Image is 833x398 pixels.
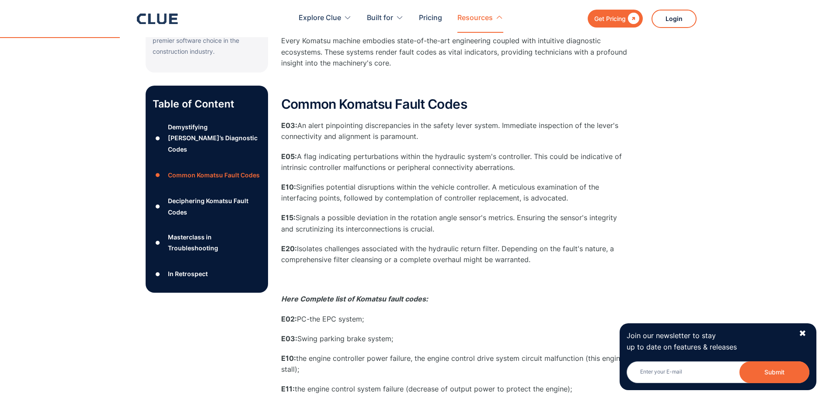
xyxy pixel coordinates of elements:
[168,195,261,217] div: Deciphering Komatsu Fault Codes
[627,330,791,352] p: Join our newsletter to stay up to date on features & releases
[799,328,806,339] div: ✖
[281,294,428,303] em: Here Complete list of Komatsu fault codes:
[153,97,261,111] p: Table of Content
[153,132,163,145] div: ●
[153,267,163,280] div: ●
[281,243,631,265] p: Isolates challenges associated with the hydraulic return filter. Depending on the fault's nature,...
[281,274,631,285] p: ‍
[281,314,631,325] p: PC-the EPC system;
[168,268,208,279] div: In Retrospect
[281,182,631,204] p: Signifies potential disruptions within the vehicle controller. A meticulous examination of the in...
[281,97,631,111] h2: Common Komatsu Fault Codes
[281,151,631,173] p: A flag indicating perturbations within the hydraulic system's controller. This could be indicativ...
[153,200,163,213] div: ●
[457,4,503,32] div: Resources
[299,4,341,32] div: Explore Clue
[457,4,493,32] div: Resources
[153,195,261,217] a: ●Deciphering Komatsu Fault Codes
[281,152,297,161] strong: E05:
[281,35,631,69] p: Every Komatsu machine embodies state-of-the-art engineering coupled with intuitive diagnostic eco...
[281,213,296,222] strong: E15:
[299,4,352,32] div: Explore Clue
[281,183,296,191] strong: E10:
[281,334,297,343] strong: E03:
[281,212,631,234] p: Signals a possible deviation in the rotation angle sensor's metrics. Ensuring the sensor's integr...
[168,232,261,253] div: Masterclass in Troubleshooting
[153,236,163,249] div: ●
[153,169,163,182] div: ●
[281,384,295,393] strong: E11:
[626,13,639,24] div: 
[588,10,643,28] a: Get Pricing
[367,4,404,32] div: Built for
[652,10,697,28] a: Login
[594,13,626,24] div: Get Pricing
[168,170,260,180] div: Common Komatsu Fault Codes
[281,121,297,130] strong: E03:
[367,4,393,32] div: Built for
[153,232,261,253] a: ●Masterclass in Troubleshooting
[153,169,261,182] a: ●Common Komatsu Fault Codes
[153,121,261,155] a: ●Demystifying [PERSON_NAME]’s Diagnostic Codes
[281,353,631,375] p: the engine controller power failure, the engine control drive system circuit malfunction (this en...
[627,361,809,383] input: Enter your E-mail
[281,77,631,88] p: ‍
[739,361,809,383] button: Submit
[281,315,297,323] strong: E02:
[153,267,261,280] a: ●In Retrospect
[281,244,297,253] strong: E20:
[281,384,631,395] p: the engine control system failure (decrease of output power to protect the engine);
[281,120,631,142] p: An alert pinpointing discrepancies in the safety lever system. Immediate inspection of the lever'...
[281,354,296,363] strong: E10:
[419,4,442,32] a: Pricing
[281,333,631,344] p: Swing parking brake system;
[168,121,261,155] div: Demystifying [PERSON_NAME]’s Diagnostic Codes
